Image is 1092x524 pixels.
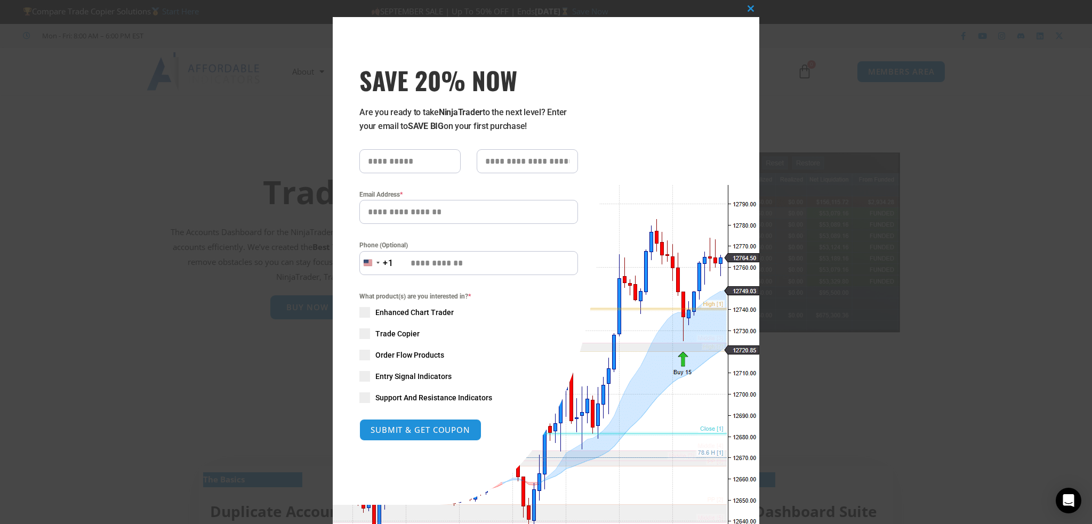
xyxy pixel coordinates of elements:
[439,107,483,117] strong: NinjaTrader
[359,189,578,200] label: Email Address
[359,251,394,275] button: Selected country
[408,121,444,131] strong: SAVE BIG
[359,419,481,441] button: SUBMIT & GET COUPON
[359,350,578,360] label: Order Flow Products
[375,328,420,339] span: Trade Copier
[1056,488,1081,513] div: Open Intercom Messenger
[359,291,578,302] span: What product(s) are you interested in?
[359,65,578,95] h3: SAVE 20% NOW
[359,307,578,318] label: Enhanced Chart Trader
[375,371,452,382] span: Entry Signal Indicators
[375,307,454,318] span: Enhanced Chart Trader
[359,328,578,339] label: Trade Copier
[375,350,444,360] span: Order Flow Products
[383,256,394,270] div: +1
[359,240,578,251] label: Phone (Optional)
[359,106,578,133] p: Are you ready to take to the next level? Enter your email to on your first purchase!
[359,371,578,382] label: Entry Signal Indicators
[359,392,578,403] label: Support And Resistance Indicators
[375,392,492,403] span: Support And Resistance Indicators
